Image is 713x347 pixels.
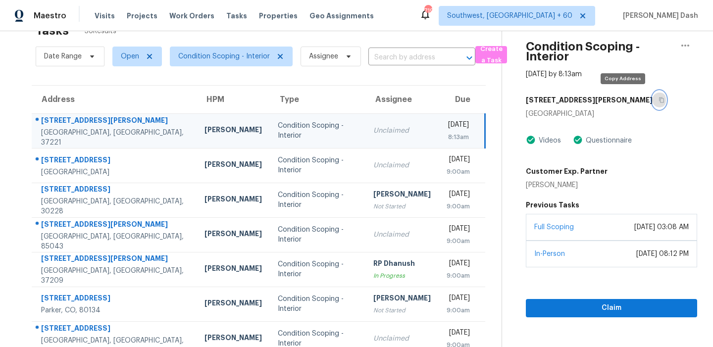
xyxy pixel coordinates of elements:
[447,305,470,315] div: 9:00am
[526,109,697,119] div: [GEOGRAPHIC_DATA]
[526,180,608,190] div: [PERSON_NAME]
[41,219,189,232] div: [STREET_ADDRESS][PERSON_NAME]
[204,194,262,206] div: [PERSON_NAME]
[278,259,357,279] div: Condition Scoping - Interior
[44,51,82,61] span: Date Range
[41,184,189,197] div: [STREET_ADDRESS]
[447,167,470,177] div: 9:00am
[526,200,697,210] h5: Previous Tasks
[169,11,214,21] span: Work Orders
[534,224,574,231] a: Full Scoping
[204,298,262,310] div: [PERSON_NAME]
[41,293,189,305] div: [STREET_ADDRESS]
[278,225,357,245] div: Condition Scoping - Interior
[204,159,262,172] div: [PERSON_NAME]
[373,189,431,201] div: [PERSON_NAME]
[204,263,262,276] div: [PERSON_NAME]
[368,50,448,65] input: Search by address
[480,44,502,66] span: Create a Task
[534,302,689,314] span: Claim
[36,26,69,36] h2: Tasks
[41,115,189,128] div: [STREET_ADDRESS][PERSON_NAME]
[636,249,689,259] div: [DATE] 08:12 PM
[41,232,189,251] div: [GEOGRAPHIC_DATA], [GEOGRAPHIC_DATA], 85043
[278,155,357,175] div: Condition Scoping - Interior
[447,328,470,340] div: [DATE]
[447,224,470,236] div: [DATE]
[526,166,608,176] h5: Customer Exp. Partner
[204,333,262,345] div: [PERSON_NAME]
[447,120,469,132] div: [DATE]
[121,51,139,61] span: Open
[278,121,357,141] div: Condition Scoping - Interior
[41,167,189,177] div: [GEOGRAPHIC_DATA]
[447,258,470,271] div: [DATE]
[619,11,698,21] span: [PERSON_NAME] Dash
[95,11,115,21] span: Visits
[278,190,357,210] div: Condition Scoping - Interior
[41,155,189,167] div: [STREET_ADDRESS]
[41,128,189,148] div: [GEOGRAPHIC_DATA], [GEOGRAPHIC_DATA], 37221
[373,293,431,305] div: [PERSON_NAME]
[573,135,583,145] img: Artifact Present Icon
[197,86,270,113] th: HPM
[373,160,431,170] div: Unclaimed
[583,136,632,146] div: Questionnaire
[475,46,507,63] button: Create a Task
[226,12,247,19] span: Tasks
[447,236,470,246] div: 9:00am
[526,95,653,105] h5: [STREET_ADDRESS][PERSON_NAME]
[462,51,476,65] button: Open
[127,11,157,21] span: Projects
[41,197,189,216] div: [GEOGRAPHIC_DATA], [GEOGRAPHIC_DATA], 30228
[447,154,470,167] div: [DATE]
[424,6,431,16] div: 719
[259,11,298,21] span: Properties
[373,230,431,240] div: Unclaimed
[447,132,469,142] div: 8:13am
[178,51,270,61] span: Condition Scoping - Interior
[447,293,470,305] div: [DATE]
[41,253,189,266] div: [STREET_ADDRESS][PERSON_NAME]
[373,258,431,271] div: RP Dhanush
[270,86,365,113] th: Type
[278,294,357,314] div: Condition Scoping - Interior
[85,26,116,36] span: 36 Results
[41,266,189,286] div: [GEOGRAPHIC_DATA], [GEOGRAPHIC_DATA], 37209
[204,125,262,137] div: [PERSON_NAME]
[634,222,689,232] div: [DATE] 03:08 AM
[373,305,431,315] div: Not Started
[204,229,262,241] div: [PERSON_NAME]
[447,11,572,21] span: Southwest, [GEOGRAPHIC_DATA] + 60
[373,126,431,136] div: Unclaimed
[447,201,470,211] div: 9:00am
[41,323,189,336] div: [STREET_ADDRESS]
[41,305,189,315] div: Parker, CO, 80134
[447,189,470,201] div: [DATE]
[526,69,582,79] div: [DATE] by 8:13am
[34,11,66,21] span: Maestro
[373,334,431,344] div: Unclaimed
[536,136,561,146] div: Videos
[534,250,565,257] a: In-Person
[309,51,338,61] span: Assignee
[365,86,439,113] th: Assignee
[439,86,485,113] th: Due
[526,135,536,145] img: Artifact Present Icon
[373,271,431,281] div: In Progress
[309,11,374,21] span: Geo Assignments
[526,299,697,317] button: Claim
[526,42,673,61] h2: Condition Scoping - Interior
[447,271,470,281] div: 9:00am
[373,201,431,211] div: Not Started
[32,86,197,113] th: Address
